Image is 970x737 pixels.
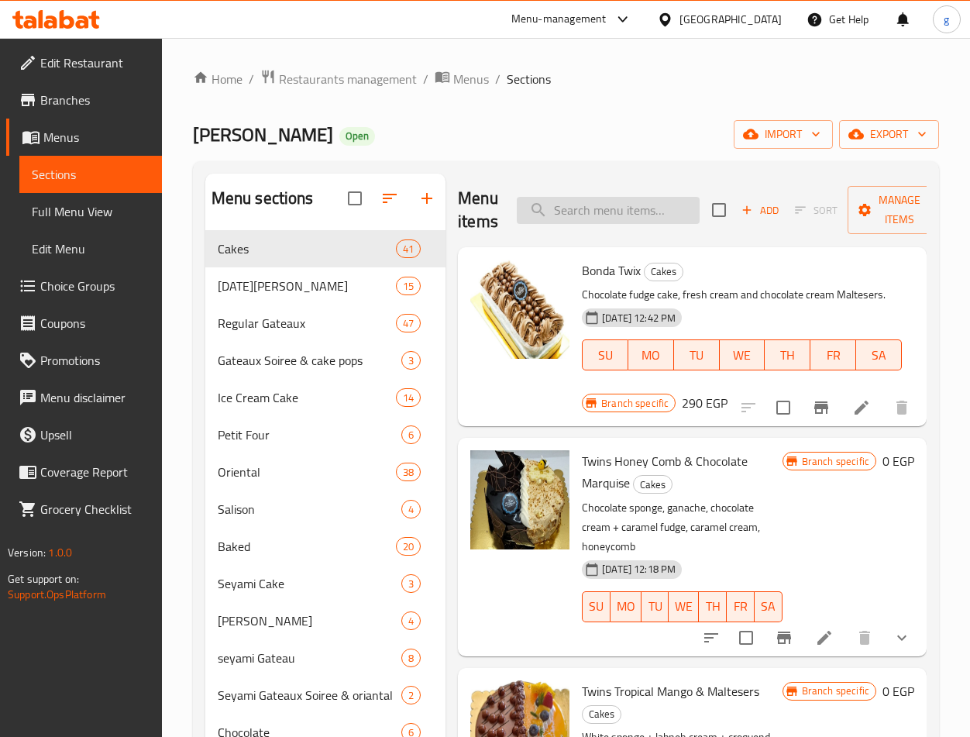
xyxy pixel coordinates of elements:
a: Sections [19,156,162,193]
a: Edit menu item [852,398,871,417]
span: TH [771,344,804,367]
button: Branch-specific-item [803,389,840,426]
span: Cakes [634,476,672,494]
a: Promotions [6,342,162,379]
div: Ice Cream Cake14 [205,379,445,416]
div: items [401,351,421,370]
span: 14 [397,391,420,405]
span: SA [862,344,896,367]
span: [PERSON_NAME] [218,611,401,630]
span: Select section [703,194,735,226]
span: Select all sections [339,182,371,215]
div: items [401,686,421,704]
div: seyami Gateau8 [205,639,445,677]
span: 20 [397,539,420,554]
span: Select to update [767,391,800,424]
span: Sections [32,165,150,184]
button: Manage items [848,186,951,234]
span: 41 [397,242,420,257]
button: SU [582,339,628,370]
span: [DATE] 12:42 PM [596,311,682,325]
div: Salison Seyami [218,611,401,630]
div: items [396,277,421,295]
span: seyami Gateau [218,649,401,667]
span: Grocery Checklist [40,500,150,518]
span: Upsell [40,425,150,444]
button: delete [846,619,883,656]
span: Gateaux Soiree & cake pops [218,351,401,370]
a: Edit Menu [19,230,162,267]
div: items [396,463,421,481]
h6: 0 EGP [882,450,914,472]
div: items [396,314,421,332]
span: TU [648,595,663,618]
button: export [839,120,939,149]
a: Menu disclaimer [6,379,162,416]
span: [DATE] 12:18 PM [596,562,682,577]
button: Add [735,198,785,222]
button: SA [856,339,902,370]
a: Coverage Report [6,453,162,491]
span: 38 [397,465,420,480]
span: Twins Tropical Mango & Maltesers [582,680,759,703]
div: items [401,611,421,630]
span: Branch specific [796,454,875,469]
p: Chocolate fudge cake, fresh cream and chocolate cream Maltesers. [582,285,902,305]
span: Choice Groups [40,277,150,295]
button: SU [582,591,611,622]
button: sort-choices [693,619,730,656]
span: Coverage Report [40,463,150,481]
div: [GEOGRAPHIC_DATA] [679,11,782,28]
button: delete [883,389,920,426]
span: Add [739,201,781,219]
div: Petit Four6 [205,416,445,453]
nav: breadcrumb [193,69,939,89]
a: Branches [6,81,162,119]
span: 6 [402,428,420,443]
span: Sections [507,70,551,88]
span: [PERSON_NAME] [193,117,333,152]
div: Cakes41 [205,230,445,267]
a: Home [193,70,242,88]
span: Cakes [218,239,396,258]
span: Regular Gateaux [218,314,396,332]
span: Salison [218,500,401,518]
span: 1.0.0 [48,542,72,563]
span: FR [733,595,748,618]
button: FR [727,591,755,622]
div: Regular Gateaux47 [205,305,445,342]
span: Edit Restaurant [40,53,150,72]
div: items [401,500,421,518]
div: [DATE][PERSON_NAME]15 [205,267,445,305]
span: Select to update [730,622,762,654]
span: Restaurants management [279,70,417,88]
span: SU [589,344,622,367]
li: / [495,70,500,88]
div: Cakes [633,475,672,494]
a: Menus [435,69,489,89]
div: items [401,425,421,444]
img: Twins Honey Comb & Chocolate Marquise [470,450,569,549]
span: Menus [453,70,489,88]
button: WE [669,591,699,622]
button: SA [755,591,783,622]
h2: Menu sections [212,187,314,210]
span: Cakes [583,705,621,723]
div: Open [339,127,375,146]
div: Oriental38 [205,453,445,491]
span: Seyami Cake [218,574,401,593]
li: / [423,70,428,88]
a: Menus [6,119,162,156]
span: Seyami Gateaux Soiree & oriantal [218,686,401,704]
span: Add item [735,198,785,222]
div: Mawlid Nabawi [218,277,396,295]
a: Choice Groups [6,267,162,305]
span: Twins Honey Comb & Chocolate Marquise [582,449,748,494]
a: Restaurants management [260,69,417,89]
h6: 0 EGP [882,680,914,702]
span: WE [675,595,693,618]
